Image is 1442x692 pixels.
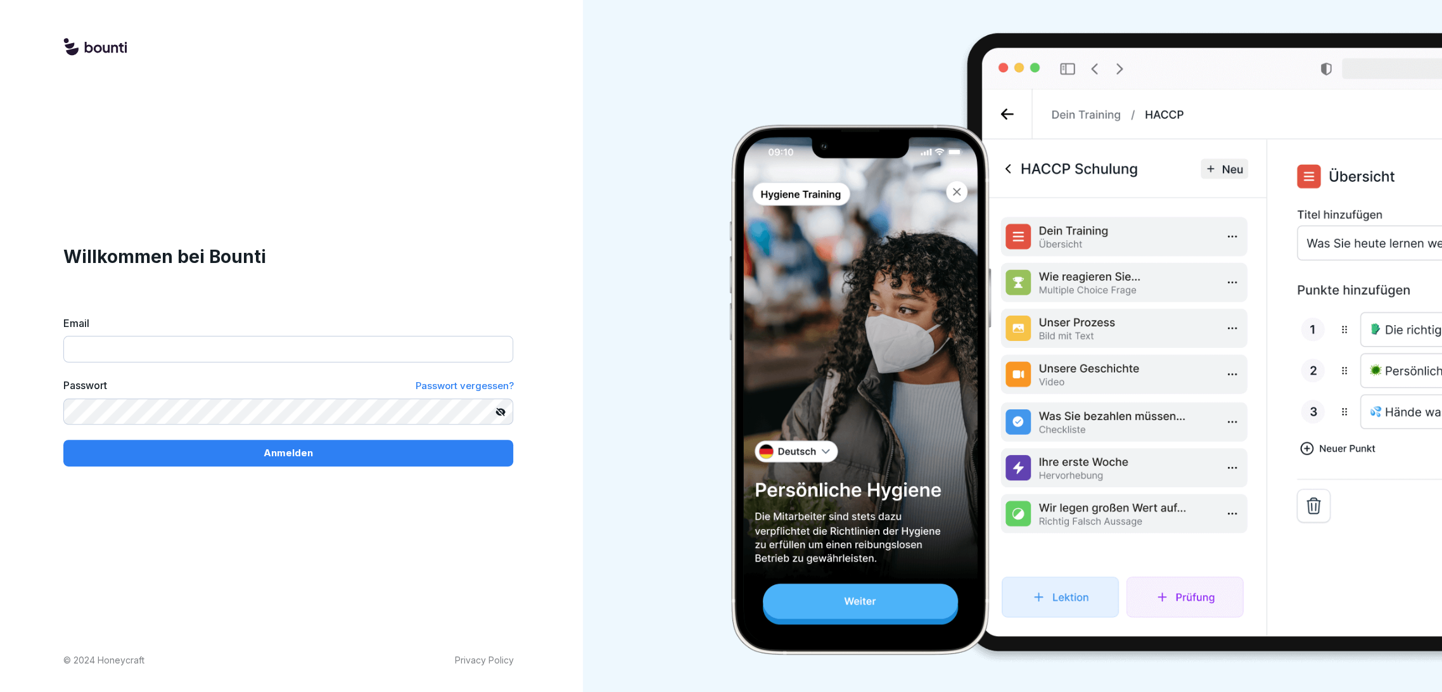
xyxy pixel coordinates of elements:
p: Anmelden [264,446,313,460]
label: Passwort [63,378,107,394]
button: Anmelden [63,440,513,466]
a: Passwort vergessen? [415,378,513,394]
img: logo.svg [63,38,127,57]
span: Passwort vergessen? [415,380,513,392]
a: Privacy Policy [454,653,513,667]
h1: Willkommen bei Bounti [63,243,513,270]
label: Email [63,316,513,331]
p: © 2024 Honeycraft [63,653,144,667]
